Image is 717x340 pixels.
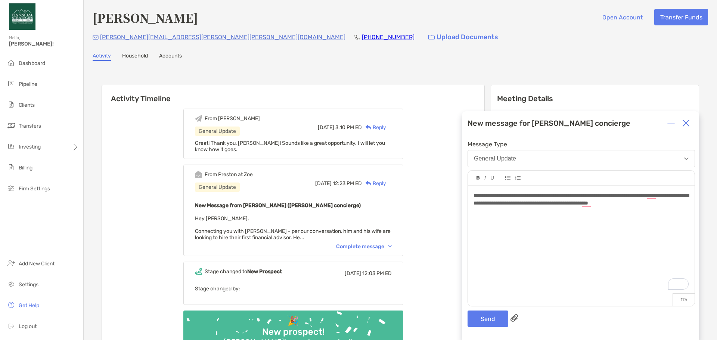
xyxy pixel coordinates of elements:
b: New Message from [PERSON_NAME] ([PERSON_NAME] concierge) [195,202,361,209]
img: Phone Icon [354,34,360,40]
span: Firm Settings [19,185,50,192]
div: New prospect! [259,327,328,337]
img: Zoe Logo [9,3,35,30]
span: Billing [19,165,32,171]
button: Send [468,311,508,327]
span: Investing [19,144,41,150]
span: Dashboard [19,60,45,66]
img: Event icon [195,115,202,122]
img: firm-settings icon [7,184,16,193]
img: settings icon [7,280,16,288]
button: Open Account [596,9,648,25]
button: Transfer Funds [654,9,708,25]
b: New Prospect [247,268,282,275]
span: 12:23 PM ED [333,180,362,187]
div: 🎉 [285,316,302,327]
img: Reply icon [366,181,371,186]
span: Hey [PERSON_NAME], Connecting you with [PERSON_NAME] - per our conversation, him and his wife are... [195,215,391,241]
a: Upload Documents [423,29,503,45]
span: [DATE] [345,270,361,277]
span: 3:10 PM ED [335,124,362,131]
h6: Activity Timeline [102,85,484,103]
img: clients icon [7,100,16,109]
img: Editor control icon [490,176,494,180]
img: Editor control icon [505,176,510,180]
img: Event icon [195,171,202,178]
img: dashboard icon [7,58,16,67]
span: 12:03 PM ED [362,270,392,277]
div: New message for [PERSON_NAME] concierge [468,119,630,128]
p: Meeting Details [497,94,693,103]
img: button icon [428,35,435,40]
span: Great! Thank you, [PERSON_NAME]! Sounds like a great opportunity. I will let you know how it goes. [195,140,385,153]
div: To enrich screen reader interactions, please activate Accessibility in Grammarly extension settings [468,185,695,299]
p: [PERSON_NAME][EMAIL_ADDRESS][PERSON_NAME][PERSON_NAME][DOMAIN_NAME] [100,32,345,42]
span: [PERSON_NAME]! [9,41,79,47]
span: Pipeline [19,81,37,87]
span: Settings [19,281,38,288]
img: pipeline icon [7,79,16,88]
a: [PHONE_NUMBER] [362,34,415,41]
img: paperclip attachments [510,314,518,322]
div: Stage changed to [205,268,282,275]
a: Household [122,53,148,61]
div: From [PERSON_NAME] [205,115,260,122]
img: billing icon [7,163,16,172]
a: Activity [93,53,111,61]
img: transfers icon [7,121,16,130]
span: Get Help [19,302,39,309]
div: General Update [195,183,240,192]
img: Open dropdown arrow [684,157,689,160]
span: [DATE] [315,180,332,187]
a: Accounts [159,53,182,61]
img: Editor control icon [515,176,521,180]
img: Editor control icon [477,176,480,180]
img: get-help icon [7,300,16,309]
img: Email Icon [93,35,99,40]
img: Editor control icon [484,176,486,180]
span: [DATE] [318,124,334,131]
img: add_new_client icon [7,259,16,268]
img: Reply icon [366,125,371,130]
div: Complete message [336,243,392,250]
div: General Update [474,155,516,162]
img: Close [682,119,690,127]
h4: [PERSON_NAME] [93,9,198,26]
img: Chevron icon [388,245,392,247]
span: Transfers [19,123,41,129]
span: Clients [19,102,35,108]
p: 176 [673,293,695,306]
img: logout icon [7,321,16,330]
button: General Update [468,150,695,167]
span: Log out [19,323,37,330]
div: General Update [195,127,240,136]
div: Reply [362,124,386,131]
p: Stage changed by: [195,284,392,293]
img: investing icon [7,142,16,151]
img: Event icon [195,268,202,275]
span: Message Type [468,141,695,148]
span: Add New Client [19,261,55,267]
img: Expand or collapse [667,119,675,127]
div: Reply [362,180,386,187]
div: From Preston at Zoe [205,171,253,178]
